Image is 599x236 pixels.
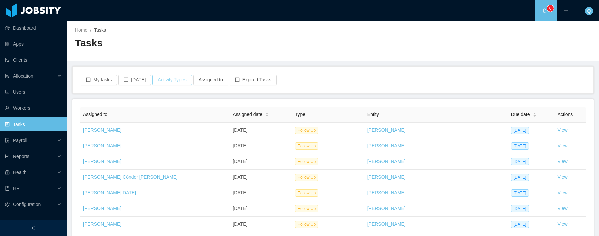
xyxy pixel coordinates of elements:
a: icon: appstoreApps [5,37,62,51]
a: [PERSON_NAME] [367,159,406,164]
span: [DATE] [511,142,529,150]
i: icon: bell [542,8,547,13]
a: [PERSON_NAME] Cóndor [PERSON_NAME] [83,174,178,180]
i: icon: caret-up [533,112,536,114]
span: Reports [13,154,29,159]
sup: 0 [547,5,554,12]
button: icon: borderExpired Tasks [230,75,277,85]
a: icon: auditClients [5,53,62,67]
a: [PERSON_NAME] [367,174,406,180]
span: Follow Up [295,158,318,165]
span: Follow Up [295,127,318,134]
a: [PERSON_NAME] [83,127,121,133]
div: Sort [265,112,269,116]
a: [PERSON_NAME] [83,143,121,148]
a: View [557,221,567,227]
span: / [90,27,91,33]
span: Actions [557,112,573,117]
span: Assigned date [233,111,262,118]
i: icon: line-chart [5,154,10,159]
a: icon: profileTasks [5,117,62,131]
span: Assigned to [83,112,107,117]
a: [PERSON_NAME] [83,206,121,211]
a: View [557,190,567,195]
td: [DATE] [230,154,292,170]
span: [DATE] [511,221,529,228]
span: Follow Up [295,174,318,181]
span: Type [295,112,305,117]
span: Health [13,170,26,175]
a: View [557,174,567,180]
span: Follow Up [295,221,318,228]
i: icon: book [5,186,10,191]
a: icon: userWorkers [5,101,62,115]
i: icon: plus [564,8,568,13]
button: icon: borderMy tasks [81,75,117,85]
span: Due date [511,111,530,118]
td: [DATE] [230,170,292,185]
button: Activity Types [152,75,192,85]
a: View [557,159,567,164]
a: icon: pie-chartDashboard [5,21,62,35]
span: Q [587,7,591,15]
a: [PERSON_NAME] [367,190,406,195]
span: [DATE] [511,205,529,212]
a: Home [75,27,87,33]
td: [DATE] [230,123,292,138]
a: View [557,143,567,148]
i: icon: setting [5,202,10,207]
span: [DATE] [511,189,529,197]
span: Entity [367,112,379,117]
td: [DATE] [230,217,292,232]
h2: Tasks [75,36,333,50]
span: Follow Up [295,205,318,212]
span: [DATE] [511,174,529,181]
span: Tasks [94,27,106,33]
div: Sort [533,112,537,116]
td: [DATE] [230,138,292,154]
a: icon: robotUsers [5,85,62,99]
span: HR [13,186,20,191]
button: Assigned to [193,75,228,85]
button: icon: border[DATE] [118,75,151,85]
a: View [557,206,567,211]
td: [DATE] [230,185,292,201]
span: Configuration [13,202,41,207]
a: [PERSON_NAME] [83,221,121,227]
a: [PERSON_NAME] [367,127,406,133]
i: icon: caret-up [265,112,269,114]
span: Allocation [13,73,33,79]
i: icon: caret-down [533,114,536,116]
span: Follow Up [295,189,318,197]
span: Payroll [13,138,27,143]
span: Follow Up [295,142,318,150]
a: [PERSON_NAME] [367,221,406,227]
i: icon: medicine-box [5,170,10,175]
i: icon: file-protect [5,138,10,143]
td: [DATE] [230,201,292,217]
span: [DATE] [511,158,529,165]
a: View [557,127,567,133]
a: [PERSON_NAME] [367,206,406,211]
i: icon: solution [5,74,10,78]
a: [PERSON_NAME] [367,143,406,148]
span: [DATE] [511,127,529,134]
i: icon: caret-down [265,114,269,116]
a: [PERSON_NAME] [83,159,121,164]
a: [PERSON_NAME][DATE] [83,190,136,195]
